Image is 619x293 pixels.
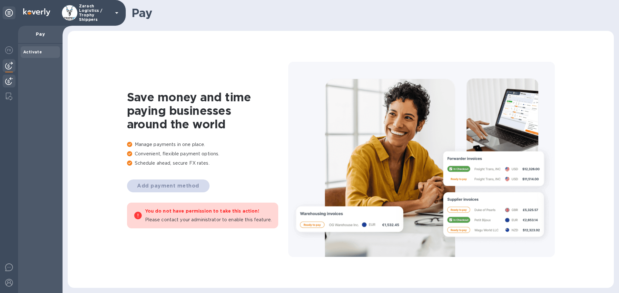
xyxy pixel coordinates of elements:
p: Please contact your administrator to enable this feature. [145,216,272,223]
p: Schedule ahead, secure FX rates. [127,160,288,167]
p: Pay [23,31,57,37]
h1: Save money and time paying businesses around the world [127,90,288,131]
p: Manage payments in one place. [127,141,288,148]
b: Activate [23,50,42,54]
p: Zarach Logistics / Trophy Shippers [79,4,111,22]
img: Foreign exchange [5,46,13,54]
h1: Pay [132,6,609,20]
div: Unpin categories [3,6,15,19]
img: Logo [23,8,50,16]
b: You do not have permission to take this action! [145,208,259,214]
p: Convenient, flexible payment options. [127,151,288,157]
